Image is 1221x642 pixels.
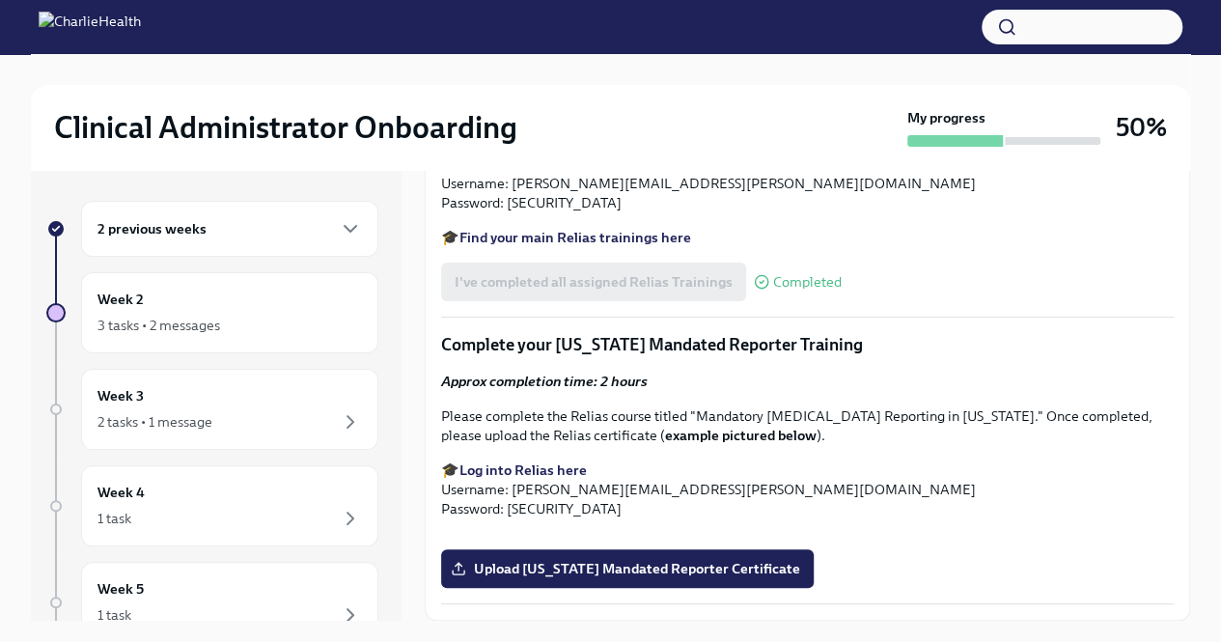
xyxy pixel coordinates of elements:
div: 1 task [97,509,131,528]
h2: Clinical Administrator Onboarding [54,108,517,147]
a: Week 23 tasks • 2 messages [46,272,378,353]
h6: 2 previous weeks [97,218,207,239]
h6: Week 4 [97,482,145,503]
div: 2 tasks • 1 message [97,412,212,432]
div: 1 task [97,605,131,625]
label: Upload [US_STATE] Mandated Reporter Certificate [441,549,814,588]
h6: Week 2 [97,289,144,310]
span: Completed [773,275,842,290]
div: 2 previous weeks [81,201,378,257]
p: Please complete the Relias course titled "Mandatory [MEDICAL_DATA] Reporting in [US_STATE]." Once... [441,406,1174,445]
a: Log into Relias here [459,461,587,479]
div: 3 tasks • 2 messages [97,316,220,335]
a: Week 32 tasks • 1 message [46,369,378,450]
strong: example pictured below [665,427,817,444]
p: 🎓 [441,228,1174,247]
span: Upload [US_STATE] Mandated Reporter Certificate [455,559,800,578]
a: Find your main Relias trainings here [459,229,691,246]
h3: 50% [1116,110,1167,145]
h6: Week 3 [97,385,144,406]
p: Here is your Relias login info: Username: [PERSON_NAME][EMAIL_ADDRESS][PERSON_NAME][DOMAIN_NAME] ... [441,154,1174,212]
img: CharlieHealth [39,12,141,42]
strong: Approx completion time: 2 hours [441,373,648,390]
h6: Week 5 [97,578,144,600]
p: Complete your [US_STATE] Mandated Reporter Training [441,333,1174,356]
strong: My progress [907,108,985,127]
a: Week 41 task [46,465,378,546]
p: 🎓 Username: [PERSON_NAME][EMAIL_ADDRESS][PERSON_NAME][DOMAIN_NAME] Password: [SECURITY_DATA] [441,461,1174,518]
